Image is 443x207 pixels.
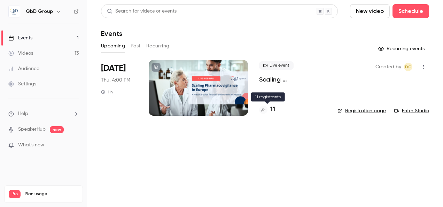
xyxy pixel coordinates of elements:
[393,4,429,18] button: Schedule
[259,75,326,84] a: Scaling Pharmacovigilance in [GEOGRAPHIC_DATA]: A Practical Guide for Pharma SMEs and Biotechs
[101,60,138,116] div: Nov 13 Thu, 4:00 PM (Europe/Madrid)
[259,61,294,70] span: Live event
[50,126,64,133] span: new
[146,40,170,52] button: Recurring
[9,190,21,198] span: Pro
[8,34,32,41] div: Events
[101,77,130,84] span: Thu, 4:00 PM
[107,8,177,15] div: Search for videos or events
[405,63,411,71] span: DC
[9,6,20,17] img: QbD Group
[8,65,39,72] div: Audience
[8,80,36,87] div: Settings
[18,141,44,149] span: What's new
[101,29,122,38] h1: Events
[70,142,79,148] iframe: Noticeable Trigger
[8,110,79,117] li: help-dropdown-opener
[337,107,386,114] a: Registration page
[270,105,275,114] h4: 11
[375,63,401,71] span: Created by
[101,63,126,74] span: [DATE]
[25,191,78,197] span: Plan usage
[350,4,390,18] button: New video
[375,43,429,54] button: Recurring events
[404,63,412,71] span: Daniel Cubero
[394,107,429,114] a: Enter Studio
[26,8,53,15] h6: QbD Group
[259,105,275,114] a: 11
[18,110,28,117] span: Help
[131,40,141,52] button: Past
[8,50,33,57] div: Videos
[18,126,46,133] a: SpeakerHub
[101,89,113,95] div: 1 h
[101,40,125,52] button: Upcoming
